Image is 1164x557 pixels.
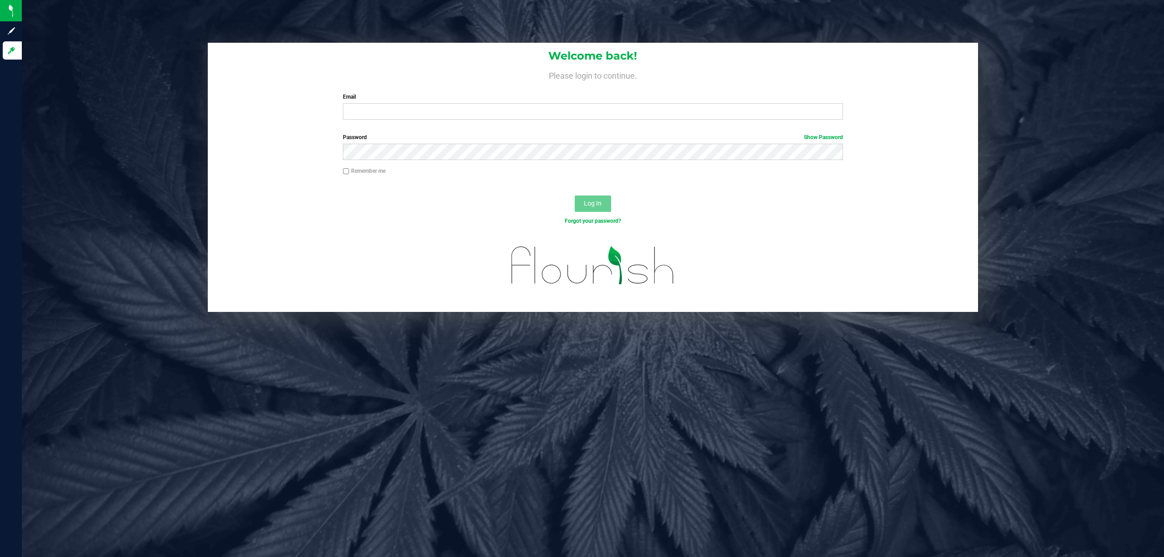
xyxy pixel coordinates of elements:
button: Log In [575,196,611,212]
a: Forgot your password? [565,218,621,224]
h4: Please login to continue. [208,69,978,80]
span: Log In [584,200,602,207]
h1: Welcome back! [208,50,978,62]
input: Remember me [343,168,349,175]
img: flourish_logo.svg [497,235,689,296]
inline-svg: Sign up [7,26,16,35]
span: Password [343,134,367,141]
label: Email [343,93,843,101]
inline-svg: Log in [7,46,16,55]
label: Remember me [343,167,386,175]
a: Show Password [804,134,843,141]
